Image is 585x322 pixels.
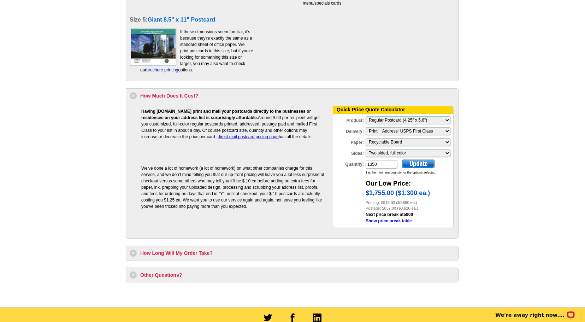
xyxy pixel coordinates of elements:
[403,212,413,217] a: 5000
[366,211,453,224] div: Next price break at
[130,29,177,65] img: faqpostcard4.jpg
[130,271,455,279] h3: Other Questions?
[218,134,279,139] a: direct mail postcard pricing page
[366,170,453,175] div: 1 is the minimum quantity for the options selected.
[333,159,365,168] label: Quantity:
[366,188,453,200] div: $1,755.00 ($1.300 ea.)
[130,92,455,99] h3: How Much Does It Cost?
[366,218,412,223] a: Show price break table
[333,137,365,146] label: Paper:
[140,29,253,73] p: If these dimensions seem familiar, it's because they're exactly the same as a standard sheet of o...
[333,127,365,135] label: Delivery:
[141,109,311,120] b: Having [DOMAIN_NAME] print and mail your postcards directly to the businesses or residences on yo...
[130,16,285,23] h4: Giant 8.5" x 11" Postcard
[366,205,453,211] div: Postage: $837.00 ($0.620 ea.)
[333,116,365,124] label: Product:
[141,108,324,140] p: Around $.60 per recipient will get you customized, full-color regular postcards printed, addresse...
[141,165,324,210] p: We've done a lot of homework (a lot of homework) on what other companies charge for this service,...
[366,175,453,188] div: Our Low Price:
[333,148,365,157] label: Sides:
[146,68,178,72] a: brochure printing
[130,17,148,23] span: Size 5:
[333,106,453,114] div: Quick Price Quote Calculator
[130,250,455,257] h3: How Long Will My Order Take?
[486,300,585,322] iframe: LiveChat chat widget
[366,200,453,206] div: Printing: $918.00 ($0.680 ea.)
